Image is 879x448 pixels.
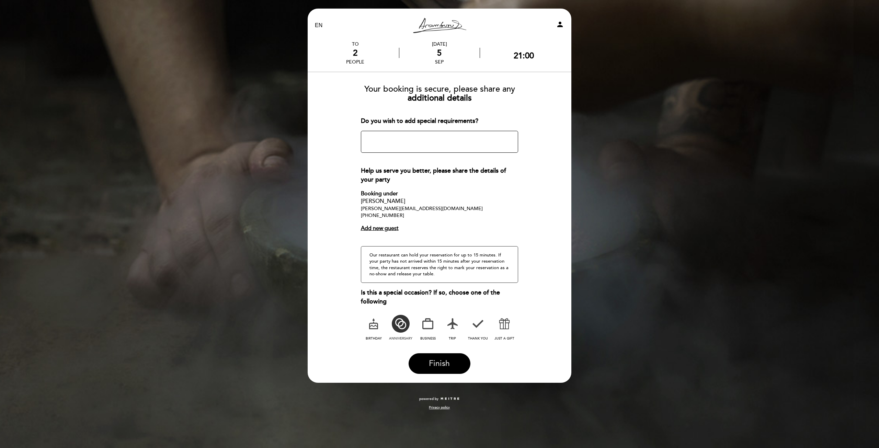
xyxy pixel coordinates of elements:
div: 5 [399,48,479,58]
div: Add new guest [361,225,518,232]
span: anniversary [389,336,412,341]
a: [PERSON_NAME] Resto [397,16,482,35]
span: Finish [429,359,450,368]
i: person [556,20,564,28]
div: Is this a special occasion? If so, choose one of the following [361,288,518,306]
a: powered by [419,397,460,401]
div: [PHONE_NUMBER] [361,212,518,219]
span: powered by [419,397,438,401]
div: people [346,59,364,65]
b: additional details [408,93,472,103]
div: Sep [399,59,479,65]
span: Your booking is secure, please share any [364,84,515,94]
div: Our restaurant can hold your reservation for up to 15 minutes. If your party has not arrived with... [361,246,518,283]
div: Help us serve you better, please share the details of your party [361,166,518,184]
div: TO [346,41,364,47]
a: Privacy policy [429,405,450,410]
div: [PERSON_NAME][EMAIL_ADDRESS][DOMAIN_NAME] [361,205,518,212]
span: just a gift [494,336,514,341]
img: MEITRE [440,397,460,401]
span: thank you [468,336,488,341]
span: trip [449,336,456,341]
span: business [420,336,436,341]
div: Do you wish to add special requirements? [361,117,518,126]
button: person [556,20,564,31]
span: birthday [366,336,382,341]
div: 21:00 [514,51,534,61]
div: 2 [346,48,364,58]
div: [PERSON_NAME] [361,197,518,205]
div: Booking under [361,190,518,198]
div: [DATE] [399,41,479,47]
button: Finish [409,353,470,374]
